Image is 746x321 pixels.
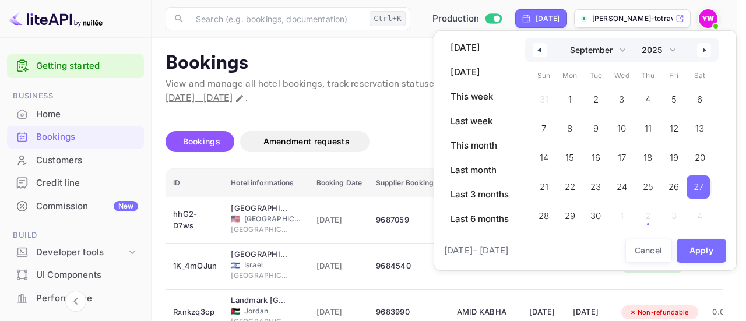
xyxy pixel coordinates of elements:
[531,66,557,85] span: Sun
[618,147,626,168] span: 17
[661,143,687,167] button: 19
[635,66,661,85] span: Thu
[643,177,653,197] span: 25
[444,160,516,180] button: Last month
[661,66,687,85] span: Fri
[531,172,557,196] button: 21
[617,118,626,139] span: 10
[625,239,672,263] button: Cancel
[687,114,713,137] button: 13
[444,209,516,229] button: Last 6 months
[593,118,599,139] span: 9
[557,114,583,137] button: 8
[557,202,583,225] button: 29
[635,85,661,108] button: 4
[541,118,546,139] span: 7
[695,118,704,139] span: 13
[687,143,713,167] button: 20
[444,87,516,107] button: This week
[677,239,727,263] button: Apply
[635,143,661,167] button: 18
[540,147,548,168] span: 14
[565,147,574,168] span: 15
[444,185,516,204] button: Last 3 months
[583,172,609,196] button: 23
[567,118,572,139] span: 8
[671,89,677,110] span: 5
[661,85,687,108] button: 5
[557,172,583,196] button: 22
[687,66,713,85] span: Sat
[645,89,650,110] span: 4
[694,177,703,197] span: 27
[635,172,661,196] button: 25
[687,172,713,196] button: 27
[557,66,583,85] span: Mon
[444,38,516,58] button: [DATE]
[593,89,599,110] span: 2
[609,172,635,196] button: 24
[557,143,583,167] button: 15
[635,114,661,137] button: 11
[617,177,627,197] span: 24
[592,147,600,168] span: 16
[583,85,609,108] button: 2
[444,244,508,257] span: [DATE] – [DATE]
[609,66,635,85] span: Wed
[444,111,516,131] button: Last week
[565,177,575,197] span: 22
[583,143,609,167] button: 16
[531,202,557,225] button: 28
[670,147,678,168] span: 19
[539,206,549,227] span: 28
[531,143,557,167] button: 14
[583,114,609,137] button: 9
[609,85,635,108] button: 3
[568,89,572,110] span: 1
[697,89,702,110] span: 6
[609,143,635,167] button: 17
[444,62,516,82] button: [DATE]
[668,177,679,197] span: 26
[590,177,601,197] span: 23
[557,85,583,108] button: 1
[531,114,557,137] button: 7
[619,89,624,110] span: 3
[583,202,609,225] button: 30
[661,172,687,196] button: 26
[645,118,652,139] span: 11
[695,147,705,168] span: 20
[444,136,516,156] button: This month
[687,85,713,108] button: 6
[565,206,575,227] span: 29
[590,206,601,227] span: 30
[661,114,687,137] button: 12
[583,66,609,85] span: Tue
[540,177,548,197] span: 21
[643,147,652,168] span: 18
[670,118,678,139] span: 12
[609,114,635,137] button: 10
